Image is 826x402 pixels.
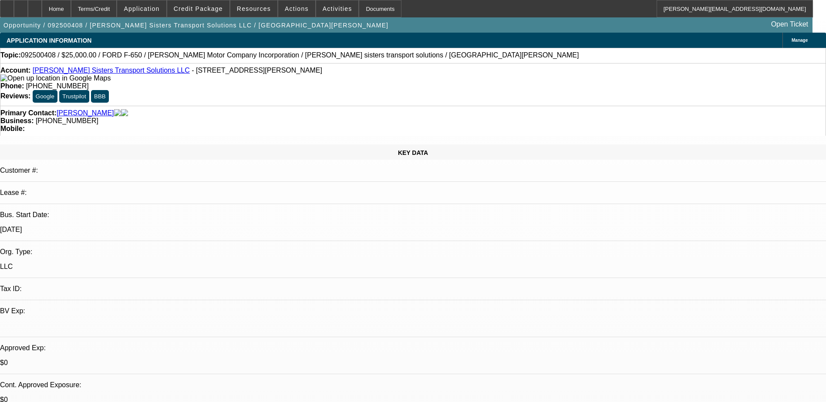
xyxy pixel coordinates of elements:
a: Open Ticket [768,17,812,32]
button: BBB [91,90,109,103]
span: Manage [792,38,808,43]
span: KEY DATA [398,149,428,156]
button: Credit Package [167,0,229,17]
strong: Business: [0,117,34,124]
span: [PHONE_NUMBER] [26,82,89,90]
a: View Google Maps [0,74,111,82]
img: facebook-icon.png [114,109,121,117]
span: [PHONE_NUMBER] [36,117,98,124]
button: Resources [230,0,277,17]
span: 092500408 / $25,000.00 / FORD F-650 / [PERSON_NAME] Motor Company Incorporation / [PERSON_NAME] s... [21,51,579,59]
span: Application [124,5,159,12]
button: Activities [316,0,359,17]
button: Google [33,90,57,103]
button: Trustpilot [59,90,89,103]
strong: Mobile: [0,125,25,132]
span: Credit Package [174,5,223,12]
strong: Primary Contact: [0,109,57,117]
button: Actions [278,0,315,17]
span: Resources [237,5,271,12]
a: [PERSON_NAME] Sisters Transport Solutions LLC [33,67,190,74]
button: Application [117,0,166,17]
span: - [STREET_ADDRESS][PERSON_NAME] [192,67,322,74]
strong: Reviews: [0,92,30,100]
strong: Topic: [0,51,21,59]
strong: Account: [0,67,30,74]
span: Actions [285,5,309,12]
img: linkedin-icon.png [121,109,128,117]
span: Opportunity / 092500408 / [PERSON_NAME] Sisters Transport Solutions LLC / [GEOGRAPHIC_DATA][PERSO... [3,22,388,29]
strong: Phone: [0,82,24,90]
img: Open up location in Google Maps [0,74,111,82]
a: [PERSON_NAME] [57,109,114,117]
span: Activities [323,5,352,12]
span: APPLICATION INFORMATION [7,37,91,44]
